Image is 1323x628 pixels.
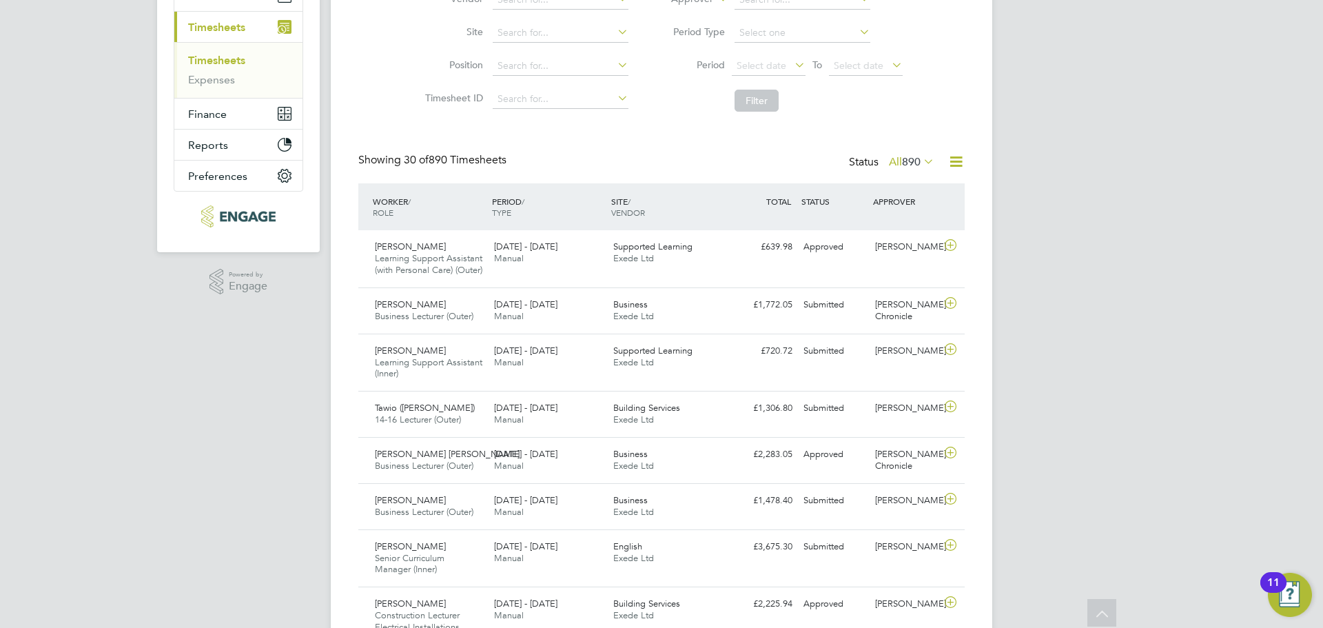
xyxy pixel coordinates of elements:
span: Exede Ltd [613,506,654,518]
span: Learning Support Assistant (Inner) [375,356,482,380]
div: STATUS [798,189,870,214]
span: [DATE] - [DATE] [494,448,557,460]
div: Submitted [798,536,870,558]
span: 890 Timesheets [404,153,506,167]
input: Search for... [493,23,628,43]
a: Go to home page [174,205,303,227]
button: Filter [735,90,779,112]
span: Exede Ltd [613,252,654,264]
span: Select date [737,59,786,72]
span: [PERSON_NAME] [375,598,446,609]
span: [PERSON_NAME] [375,298,446,310]
div: £639.98 [726,236,798,259]
span: Reports [188,139,228,152]
span: To [808,56,826,74]
div: [PERSON_NAME] [870,340,941,363]
span: / [408,196,411,207]
div: [PERSON_NAME] Chronicle [870,443,941,478]
span: Business [613,448,648,460]
span: [DATE] - [DATE] [494,298,557,310]
span: Manual [494,310,524,322]
div: Approved [798,593,870,616]
span: Timesheets [188,21,245,34]
span: [DATE] - [DATE] [494,402,557,414]
div: [PERSON_NAME] [870,236,941,259]
span: [DATE] - [DATE] [494,345,557,356]
div: [PERSON_NAME] [870,489,941,512]
span: [PERSON_NAME] [375,345,446,356]
span: Exede Ltd [613,460,654,472]
span: [DATE] - [DATE] [494,540,557,552]
span: Exede Ltd [613,356,654,368]
span: Manual [494,460,524,472]
span: Senior Curriculum Manager (Inner) [375,552,444,576]
span: Select date [834,59,883,72]
div: [PERSON_NAME] [870,593,941,616]
span: / [522,196,524,207]
div: £1,772.05 [726,294,798,316]
div: Approved [798,236,870,259]
div: Approved [798,443,870,466]
div: £3,675.30 [726,536,798,558]
span: Manual [494,252,524,264]
span: Manual [494,552,524,564]
label: Period Type [663,26,725,38]
span: Manual [494,356,524,368]
span: [PERSON_NAME] [375,241,446,252]
span: [DATE] - [DATE] [494,494,557,506]
button: Reports [174,130,302,160]
span: [PERSON_NAME] [375,540,446,552]
span: [DATE] - [DATE] [494,598,557,609]
span: [DATE] - [DATE] [494,241,557,252]
span: Preferences [188,170,247,183]
div: 11 [1267,583,1280,600]
span: Exede Ltd [613,414,654,425]
span: Exede Ltd [613,609,654,621]
span: VENDOR [611,207,645,218]
input: Search for... [493,90,628,109]
div: Submitted [798,397,870,420]
span: TYPE [492,207,511,218]
span: Supported Learning [613,241,693,252]
span: Manual [494,414,524,425]
span: ROLE [373,207,393,218]
button: Timesheets [174,12,302,42]
span: Learning Support Assistant (with Personal Care) (Outer) [375,252,482,276]
span: Building Services [613,402,680,414]
div: £1,306.80 [726,397,798,420]
span: Business Lecturer (Outer) [375,460,473,472]
span: Manual [494,506,524,518]
div: [PERSON_NAME] Chronicle [870,294,941,328]
label: Position [421,59,483,71]
span: 890 [902,155,921,169]
div: [PERSON_NAME] [870,536,941,558]
label: All [889,155,934,169]
div: Timesheets [174,42,302,98]
button: Finance [174,99,302,129]
div: Status [849,153,937,172]
span: 14-16 Lecturer (Outer) [375,414,461,425]
div: APPROVER [870,189,941,214]
button: Preferences [174,161,302,191]
span: Business Lecturer (Outer) [375,310,473,322]
span: Business [613,494,648,506]
div: Showing [358,153,509,168]
div: SITE [608,189,727,225]
span: [PERSON_NAME] [PERSON_NAME] [375,448,520,460]
span: Exede Ltd [613,310,654,322]
a: Powered byEngage [209,269,268,295]
img: xede-logo-retina.png [201,205,275,227]
span: Supported Learning [613,345,693,356]
span: Powered by [229,269,267,281]
a: Timesheets [188,54,245,67]
label: Timesheet ID [421,92,483,104]
button: Open Resource Center, 11 new notifications [1268,573,1312,617]
div: £720.72 [726,340,798,363]
span: Engage [229,281,267,292]
span: Manual [494,609,524,621]
label: Period [663,59,725,71]
div: Submitted [798,340,870,363]
span: Exede Ltd [613,552,654,564]
span: TOTAL [766,196,791,207]
a: Expenses [188,73,235,86]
